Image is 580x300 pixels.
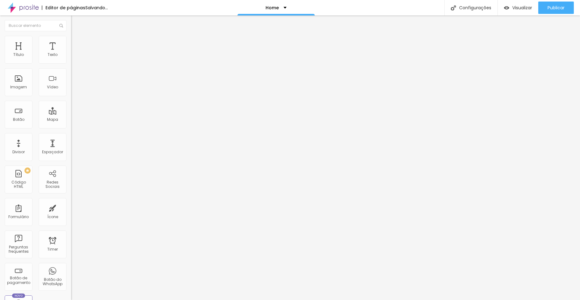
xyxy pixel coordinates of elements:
[266,6,279,10] p: Home
[47,117,58,122] div: Mapa
[498,2,538,14] button: Visualizar
[48,53,58,57] div: Texto
[6,245,31,254] div: Perguntas frequentes
[12,294,25,298] div: Novo
[451,5,456,11] img: Icone
[548,5,565,10] span: Publicar
[504,5,509,11] img: view-1.svg
[538,2,574,14] button: Publicar
[42,6,85,10] div: Editor de páginas
[47,85,58,89] div: Vídeo
[12,150,25,154] div: Divisor
[5,20,66,31] input: Buscar elemento
[13,117,24,122] div: Botão
[8,215,29,219] div: Formulário
[71,15,580,300] iframe: Editor
[85,6,108,10] div: Salvando...
[40,277,65,286] div: Botão do WhatsApp
[47,247,58,251] div: Timer
[13,53,24,57] div: Título
[40,180,65,189] div: Redes Sociais
[6,276,31,285] div: Botão de pagamento
[512,5,532,10] span: Visualizar
[6,180,31,189] div: Código HTML
[59,24,63,27] img: Icone
[10,85,27,89] div: Imagem
[42,150,63,154] div: Espaçador
[47,215,58,219] div: Ícone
